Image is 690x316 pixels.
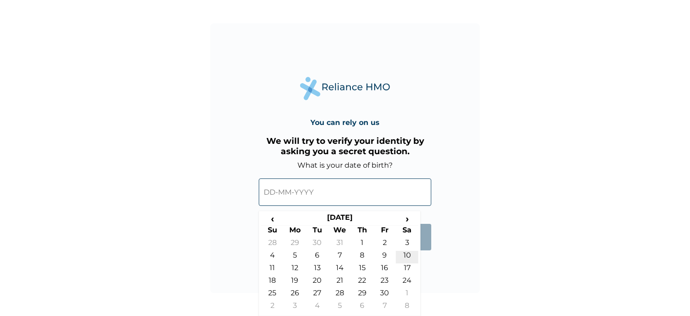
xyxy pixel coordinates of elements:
td: 3 [396,238,418,251]
td: 30 [306,238,328,251]
td: 29 [351,289,373,301]
td: 17 [396,263,418,276]
td: 5 [283,251,306,263]
th: Su [261,226,283,238]
span: › [396,213,418,224]
th: Fr [373,226,396,238]
h3: We will try to verify your identity by asking you a secret question. [259,136,431,156]
th: Tu [306,226,328,238]
td: 26 [283,289,306,301]
span: ‹ [261,213,283,224]
td: 9 [373,251,396,263]
td: 8 [396,301,418,314]
td: 4 [306,301,328,314]
td: 7 [373,301,396,314]
td: 16 [373,263,396,276]
td: 2 [261,301,283,314]
td: 29 [283,238,306,251]
td: 27 [306,289,328,301]
td: 23 [373,276,396,289]
td: 19 [283,276,306,289]
h4: You can rely on us [310,118,380,127]
td: 28 [328,289,351,301]
td: 11 [261,263,283,276]
td: 10 [396,251,418,263]
th: We [328,226,351,238]
td: 12 [283,263,306,276]
td: 1 [351,238,373,251]
td: 20 [306,276,328,289]
input: DD-MM-YYYY [259,178,431,206]
td: 15 [351,263,373,276]
td: 8 [351,251,373,263]
img: Reliance Health's Logo [300,77,390,100]
td: 4 [261,251,283,263]
td: 5 [328,301,351,314]
td: 25 [261,289,283,301]
label: What is your date of birth? [297,161,393,169]
td: 21 [328,276,351,289]
th: Sa [396,226,418,238]
td: 6 [306,251,328,263]
td: 22 [351,276,373,289]
th: [DATE] [283,213,396,226]
td: 18 [261,276,283,289]
td: 31 [328,238,351,251]
td: 13 [306,263,328,276]
th: Th [351,226,373,238]
th: Mo [283,226,306,238]
td: 3 [283,301,306,314]
td: 1 [396,289,418,301]
td: 14 [328,263,351,276]
td: 6 [351,301,373,314]
td: 24 [396,276,418,289]
td: 7 [328,251,351,263]
td: 28 [261,238,283,251]
td: 2 [373,238,396,251]
td: 30 [373,289,396,301]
